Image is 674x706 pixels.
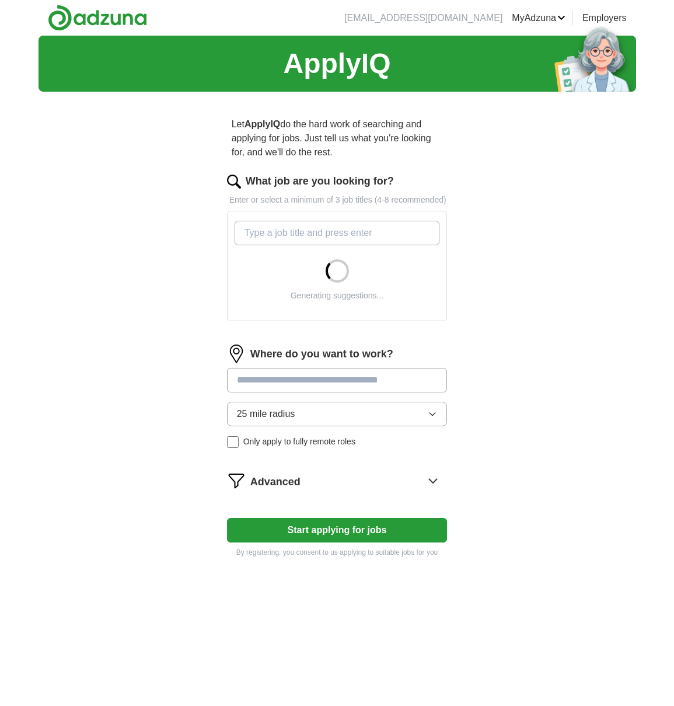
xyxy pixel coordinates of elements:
[227,175,241,189] img: search.png
[344,11,502,25] li: [EMAIL_ADDRESS][DOMAIN_NAME]
[227,113,448,164] p: Let do the hard work of searching and applying for jobs. Just tell us what you're looking for, an...
[243,436,355,448] span: Only apply to fully remote roles
[227,345,246,363] img: location.png
[227,547,448,558] p: By registering, you consent to us applying to suitable jobs for you
[291,290,384,302] div: Generating suggestions...
[246,173,394,189] label: What job are you looking for?
[582,11,627,25] a: Employers
[283,43,390,85] h1: ApplyIQ
[512,11,565,25] a: MyAdzuna
[227,436,239,448] input: Only apply to fully remote roles
[227,518,448,542] button: Start applying for jobs
[227,471,246,490] img: filter
[245,119,280,129] strong: ApplyIQ
[237,407,295,421] span: 25 mile radius
[48,5,147,31] img: Adzuna logo
[227,194,448,206] p: Enter or select a minimum of 3 job titles (4-8 recommended)
[250,346,393,362] label: Where do you want to work?
[227,402,448,426] button: 25 mile radius
[235,221,440,245] input: Type a job title and press enter
[250,474,301,490] span: Advanced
